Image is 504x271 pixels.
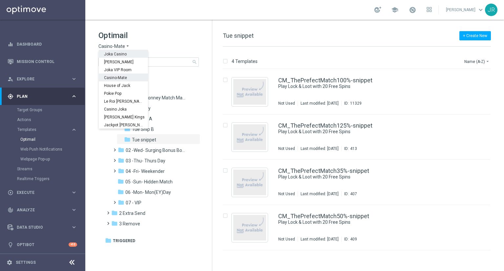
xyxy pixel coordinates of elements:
div: Optibot [8,236,77,253]
a: CM_ThePrefectMatch50%-snippet [278,213,369,219]
i: play_circle_outline [8,190,13,196]
div: equalizer Dashboard [7,42,77,47]
a: Dashboard [17,35,77,53]
i: folder [111,220,118,227]
span: Data Studio [17,225,71,229]
a: Target Groups [17,107,68,113]
i: keyboard_arrow_right [71,207,77,213]
span: 3 Remove [119,221,140,227]
i: person_search [8,76,13,82]
a: Webpage Pop-up [20,156,68,162]
div: Analyze [8,207,71,213]
button: Data Studio keyboard_arrow_right [7,225,77,230]
div: ID: [341,146,357,151]
div: Last modified: [DATE] [298,191,341,197]
a: Optimail [20,137,68,142]
div: Plan [8,94,71,99]
span: 04 -Fri- Weekender [126,168,165,174]
a: Actions [17,117,68,122]
a: CM_ThePrefectMatch125%-snippet [278,123,372,129]
span: school [391,6,398,13]
div: 413 [350,146,357,151]
i: equalizer [8,41,13,47]
i: arrow_drop_down [125,43,130,50]
p: 4 Templates [232,58,258,64]
i: gps_fixed [8,94,13,99]
div: Press SPACE to select this row. [216,69,503,115]
div: Dashboard [8,35,77,53]
a: CM_ThePrefectMatch35%-snippet [278,168,369,174]
div: track_changes Analyze keyboard_arrow_right [7,207,77,213]
button: Casino-Mate arrow_drop_down [98,43,130,50]
div: person_search Explore keyboard_arrow_right [7,76,77,82]
div: Not Used [278,101,295,106]
div: 407 [350,191,357,197]
span: keyboard_arrow_down [477,6,484,13]
button: Mission Control [7,59,77,64]
div: Not Used [278,146,295,151]
div: Templates [17,128,71,132]
div: +10 [69,242,77,247]
div: play_circle_outline Execute keyboard_arrow_right [7,190,77,195]
i: folder [118,199,124,206]
div: 409 [350,237,357,242]
img: noPreview.jpg [233,215,266,240]
a: Realtime Triggers [17,176,68,181]
i: folder [118,168,124,174]
i: arrow_drop_down [485,59,490,64]
div: Templates [17,125,85,164]
div: 11329 [350,101,362,106]
span: Plan [17,94,71,98]
div: Streams [17,164,85,174]
span: 07 - VIP [126,200,141,206]
div: Execute [8,190,71,196]
a: Streams [17,166,68,172]
div: Press SPACE to select this row. [216,205,503,250]
div: Realtime Triggers [17,174,85,184]
a: Play Lock & Loot with 20 Free Spins [278,174,448,180]
div: Webpage Pop-up [20,154,85,164]
button: Templates keyboard_arrow_right [17,127,77,132]
i: keyboard_arrow_right [71,189,77,196]
i: lightbulb [8,242,13,248]
a: [PERSON_NAME]keyboard_arrow_down [445,5,485,15]
span: 03 -Thu- Thurs Day [126,158,165,164]
i: folder [111,210,118,216]
div: Last modified: [DATE] [298,237,341,242]
div: ID: [341,101,362,106]
i: track_changes [8,207,13,213]
div: Not Used [278,237,295,242]
span: Tue Snip B [132,126,154,132]
input: Search Template [98,57,199,67]
div: Press SPACE to select this row. [216,160,503,205]
div: lightbulb Optibot +10 [7,242,77,247]
i: folder [124,136,131,143]
div: Data Studio [8,224,71,230]
button: gps_fixed Plan keyboard_arrow_right [7,94,77,99]
img: noPreview.jpg [233,170,266,195]
h1: Optimail [98,30,199,41]
div: Optimail [20,135,85,144]
button: Name (A-Z)arrow_drop_down [464,57,491,65]
span: Analyze [17,208,71,212]
i: folder [118,147,124,153]
i: keyboard_arrow_right [71,127,77,133]
i: keyboard_arrow_right [71,93,77,99]
div: Explore [8,76,71,82]
span: Tue snippet [223,32,254,39]
a: Play Lock & Loot with 20 Free Spins [278,83,448,90]
a: Optibot [17,236,69,253]
a: CM_ThePrefectMatch100%-snippet [278,77,372,83]
div: Play Lock & Loot with 20 Free Spins [278,83,463,90]
span: Templates [17,128,64,132]
span: Execute [17,191,71,195]
span: search [192,59,197,65]
i: folder [105,237,112,244]
div: ID: [341,237,357,242]
ng-dropdown-panel: Options list [99,50,148,129]
a: Web Push Notifications [20,147,68,152]
div: Actions [17,115,85,125]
